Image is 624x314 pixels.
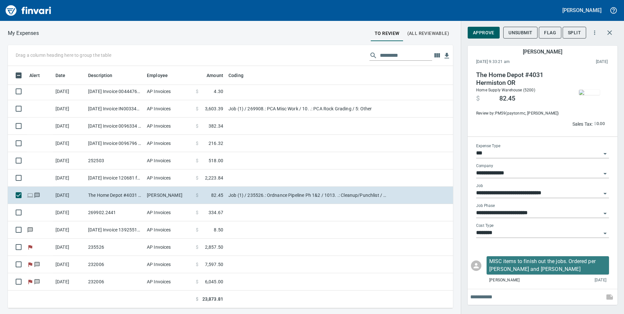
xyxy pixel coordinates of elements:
[86,100,144,118] td: [DATE] Invoice IN003344651 from [GEOGRAPHIC_DATA] Equipment Co. (1-11113)
[602,289,617,305] span: This records your note into the expense. If you would like to send a message to an employee inste...
[476,71,565,87] h4: The Home Depot #4031 Hermiston OR
[202,296,223,303] span: 23,873.81
[86,118,144,135] td: [DATE] Invoice 0096334 from [PERSON_NAME] Enterprises Inc (1-10368)
[539,27,561,39] button: Flag
[86,239,144,256] td: 235526
[196,209,198,216] span: $
[196,227,198,233] span: $
[196,123,198,129] span: $
[8,29,39,37] p: My Expenses
[27,228,34,232] span: Has messages
[196,261,198,268] span: $
[226,100,389,118] td: Job (1) / 269908.: PCA Misc Work / 10. .: PCA Rock Grading / 5: Other
[53,100,86,118] td: [DATE]
[86,83,144,100] td: [DATE] Invoice 0044476536 from [MEDICAL_DATA] Industrial (1-30405)
[86,169,144,187] td: [DATE] Invoice 120681 from CONCRETE SPECIAL TIES, INC (1-11162)
[561,5,603,15] button: [PERSON_NAME]
[196,88,198,95] span: $
[88,71,113,79] span: Description
[53,135,86,152] td: [DATE]
[147,71,168,79] span: Employee
[594,120,596,128] span: $
[211,192,223,198] span: 82.45
[53,169,86,187] td: [DATE]
[214,88,223,95] span: 4.30
[476,184,483,188] label: Job
[468,27,500,39] button: Approve
[144,83,193,100] td: AP Invoices
[147,71,176,79] span: Employee
[476,88,535,92] span: Home Supply Warehouse (5200)
[562,7,601,14] h5: [PERSON_NAME]
[476,59,553,65] span: [DATE] 9:33:21 am
[594,120,605,128] span: AI confidence: 100.0%
[86,221,144,239] td: [DATE] Invoice 139255101 from GOOD TO GO CUSTOMER SERVICE CENTER (1-21898)
[144,221,193,239] td: AP Invoices
[4,3,53,18] a: Finvari
[601,189,610,198] button: Open
[8,29,39,37] nav: breadcrumb
[53,118,86,135] td: [DATE]
[198,71,223,79] span: Amount
[144,152,193,169] td: AP Invoices
[86,273,144,290] td: 232006
[601,229,610,238] button: Open
[595,277,606,284] span: [DATE]
[27,279,34,284] span: Flagged
[196,175,198,181] span: $
[196,192,198,198] span: $
[53,273,86,290] td: [DATE]
[34,193,40,197] span: Has messages
[53,256,86,273] td: [DATE]
[144,187,193,204] td: [PERSON_NAME]
[476,224,494,228] label: Cost Type
[205,105,223,112] span: 3,603.39
[602,25,617,40] button: Close transaction
[86,135,144,152] td: [DATE] Invoice 0096796 from [PERSON_NAME] Enterprises Inc (1-10368)
[144,239,193,256] td: AP Invoices
[205,278,223,285] span: 6,045.00
[544,29,556,37] span: Flag
[196,296,198,303] span: $
[86,187,144,204] td: The Home Depot #4031 Hermiston OR
[86,152,144,169] td: 252503
[53,204,86,221] td: [DATE]
[34,279,40,284] span: Has messages
[27,193,34,197] span: Online transaction
[88,71,121,79] span: Description
[432,51,442,60] button: Choose columns to display
[375,29,399,38] span: To Review
[579,90,600,95] img: receipts%2Ftapani%2F2025-09-22%2FNEsw9X4wyyOGIebisYSa9hDywWp2__LITjwvG1JXUlpEUo3573_1.jpg
[214,227,223,233] span: 8.50
[34,262,40,266] span: Has messages
[27,262,34,266] span: Flagged
[196,140,198,147] span: $
[196,105,198,112] span: $
[55,71,74,79] span: Date
[205,175,223,181] span: 2,223.84
[476,204,495,208] label: Job Phase
[53,221,86,239] td: [DATE]
[601,169,610,178] button: Open
[144,273,193,290] td: AP Invoices
[86,204,144,221] td: 269902.2441
[597,120,605,128] span: 0.00
[563,27,586,39] button: Split
[196,244,198,250] span: $
[209,209,223,216] span: 334.67
[508,29,532,37] span: Unsubmit
[442,51,452,61] button: Download table
[16,52,111,58] p: Drag a column heading here to group the table
[572,121,593,127] p: Sales Tax:
[29,71,48,79] span: Alert
[144,135,193,152] td: AP Invoices
[144,169,193,187] td: AP Invoices
[53,239,86,256] td: [DATE]
[86,256,144,273] td: 232006
[476,164,493,168] label: Company
[226,187,389,204] td: Job (1) / 235526.: Ordnance Pipeline Ph 1&2 / 1013. .: Cleanup/Punchlist / 5: Other
[503,27,538,39] button: Unsubmit
[476,110,565,117] span: Review by: PM59 (paytonmc, [PERSON_NAME])
[27,245,34,249] span: Flagged
[571,119,606,129] button: Sales Tax:$0.00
